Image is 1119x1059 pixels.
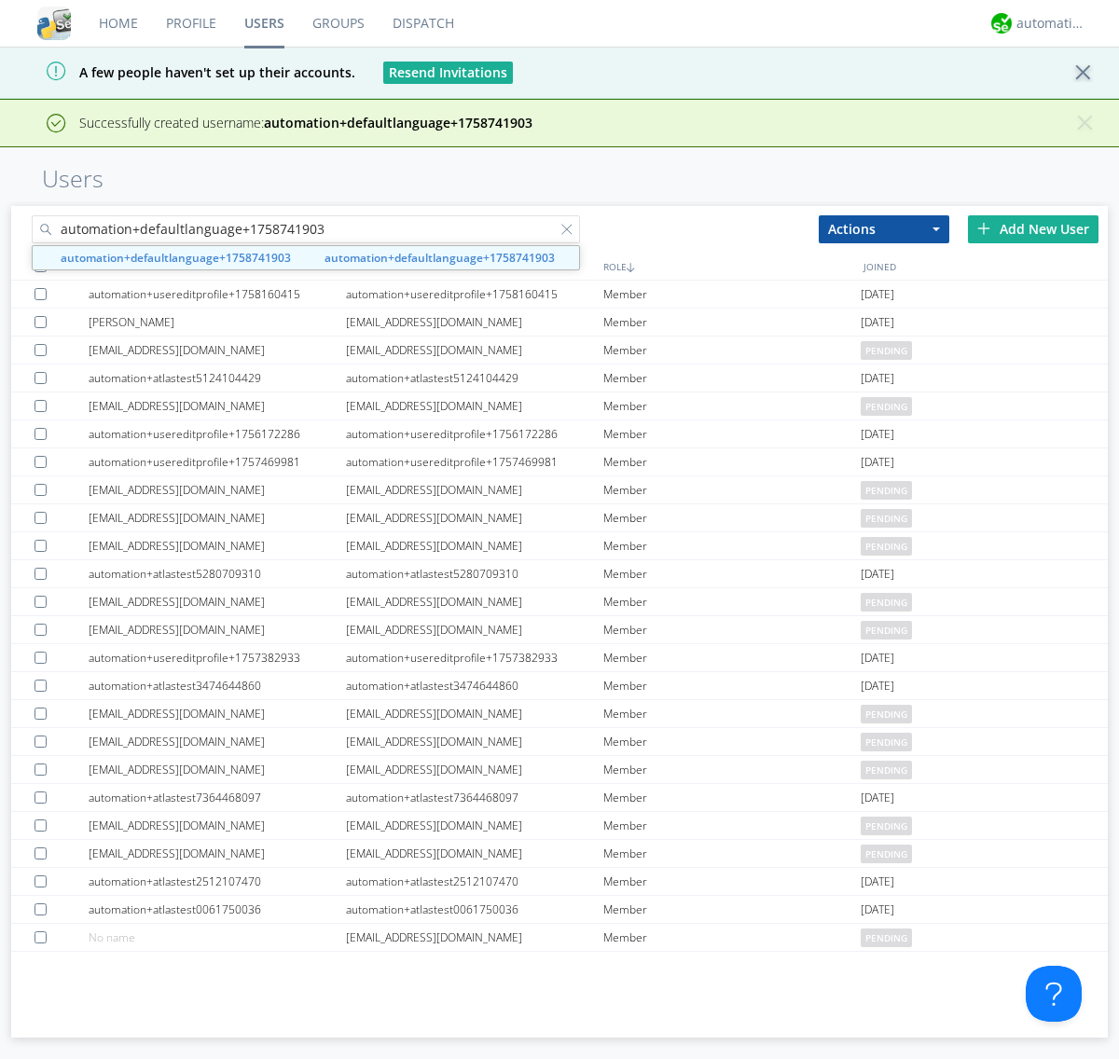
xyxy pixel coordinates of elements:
div: automation+usereditprofile+1757469981 [89,448,346,475]
span: [DATE] [861,644,894,672]
div: Member [603,364,861,392]
div: automation+atlastest5124104429 [346,364,603,392]
a: [EMAIL_ADDRESS][DOMAIN_NAME][EMAIL_ADDRESS][DOMAIN_NAME]Memberpending [11,812,1108,840]
div: [EMAIL_ADDRESS][DOMAIN_NAME] [346,337,603,364]
span: [DATE] [861,364,894,392]
div: automation+atlastest0061750036 [89,896,346,923]
div: automation+atlas [1016,14,1086,33]
div: [EMAIL_ADDRESS][DOMAIN_NAME] [346,700,603,727]
a: automation+atlastest0061750036automation+atlastest0061750036Member[DATE] [11,896,1108,924]
span: [DATE] [861,784,894,812]
div: automation+atlastest5280709310 [346,560,603,587]
div: [EMAIL_ADDRESS][DOMAIN_NAME] [346,728,603,755]
div: automation+atlastest5280709310 [89,560,346,587]
div: Member [603,560,861,587]
div: Member [603,588,861,615]
a: [EMAIL_ADDRESS][DOMAIN_NAME][EMAIL_ADDRESS][DOMAIN_NAME]Memberpending [11,700,1108,728]
a: automation+atlastest7364468097automation+atlastest7364468097Member[DATE] [11,784,1108,812]
span: pending [861,397,912,416]
span: Successfully created username: [79,114,532,131]
div: Member [603,700,861,727]
span: No name [89,929,135,945]
a: automation+usereditprofile+1756946170automation+usereditprofile+1756946170Member[DATE] [11,952,1108,980]
span: [DATE] [861,896,894,924]
div: [EMAIL_ADDRESS][DOMAIN_NAME] [346,476,603,503]
div: Member [603,309,861,336]
div: Member [603,840,861,867]
div: [PERSON_NAME] [89,309,346,336]
a: [EMAIL_ADDRESS][DOMAIN_NAME][EMAIL_ADDRESS][DOMAIN_NAME]Memberpending [11,337,1108,364]
div: automation+atlastest3474644860 [89,672,346,699]
div: [EMAIL_ADDRESS][DOMAIN_NAME] [89,728,346,755]
div: Member [603,756,861,783]
span: pending [861,481,912,500]
div: automation+usereditprofile+1756172286 [89,420,346,447]
a: automation+atlastest5280709310automation+atlastest5280709310Member[DATE] [11,560,1108,588]
strong: automation+defaultlanguage+1758741903 [264,114,532,131]
span: [DATE] [861,281,894,309]
div: Member [603,812,861,839]
div: automation+usereditprofile+1757382933 [89,644,346,671]
strong: automation+defaultlanguage+1758741903 [325,250,555,266]
a: automation+usereditprofile+1757469981automation+usereditprofile+1757469981Member[DATE] [11,448,1108,476]
div: automation+usereditprofile+1758160415 [346,281,603,308]
span: [DATE] [861,420,894,448]
div: Member [603,616,861,643]
iframe: Toggle Customer Support [1026,966,1082,1022]
div: [EMAIL_ADDRESS][DOMAIN_NAME] [89,756,346,783]
span: [DATE] [861,868,894,896]
span: pending [861,593,912,612]
div: [EMAIL_ADDRESS][DOMAIN_NAME] [346,504,603,531]
a: [EMAIL_ADDRESS][DOMAIN_NAME][EMAIL_ADDRESS][DOMAIN_NAME]Memberpending [11,616,1108,644]
span: pending [861,845,912,863]
a: [EMAIL_ADDRESS][DOMAIN_NAME][EMAIL_ADDRESS][DOMAIN_NAME]Memberpending [11,392,1108,420]
div: [EMAIL_ADDRESS][DOMAIN_NAME] [89,812,346,839]
span: pending [861,509,912,528]
button: Resend Invitations [383,62,513,84]
div: Member [603,952,861,979]
a: [EMAIL_ADDRESS][DOMAIN_NAME][EMAIL_ADDRESS][DOMAIN_NAME]Memberpending [11,476,1108,504]
div: automation+atlastest5124104429 [89,364,346,392]
div: [EMAIL_ADDRESS][DOMAIN_NAME] [346,309,603,336]
div: [EMAIL_ADDRESS][DOMAIN_NAME] [89,532,346,559]
a: automation+atlastest2512107470automation+atlastest2512107470Member[DATE] [11,868,1108,896]
div: Member [603,337,861,364]
a: automation+usereditprofile+1758160415automation+usereditprofile+1758160415Member[DATE] [11,281,1108,309]
div: JOINED [859,253,1119,280]
span: pending [861,733,912,751]
div: [EMAIL_ADDRESS][DOMAIN_NAME] [89,392,346,419]
div: automation+atlastest7364468097 [346,784,603,811]
a: [EMAIL_ADDRESS][DOMAIN_NAME][EMAIL_ADDRESS][DOMAIN_NAME]Memberpending [11,504,1108,532]
div: [EMAIL_ADDRESS][DOMAIN_NAME] [346,756,603,783]
div: [EMAIL_ADDRESS][DOMAIN_NAME] [89,840,346,867]
span: pending [861,705,912,723]
input: Search users [32,215,580,243]
div: automation+usereditprofile+1758160415 [89,281,346,308]
div: automation+atlastest3474644860 [346,672,603,699]
button: Actions [819,215,949,243]
div: [EMAIL_ADDRESS][DOMAIN_NAME] [89,588,346,615]
strong: automation+defaultlanguage+1758741903 [61,250,291,266]
div: [EMAIL_ADDRESS][DOMAIN_NAME] [346,812,603,839]
span: pending [861,537,912,556]
div: Member [603,448,861,475]
a: [EMAIL_ADDRESS][DOMAIN_NAME][EMAIL_ADDRESS][DOMAIN_NAME]Memberpending [11,840,1108,868]
img: cddb5a64eb264b2086981ab96f4c1ba7 [37,7,71,40]
a: [EMAIL_ADDRESS][DOMAIN_NAME][EMAIL_ADDRESS][DOMAIN_NAME]Memberpending [11,728,1108,756]
div: [EMAIL_ADDRESS][DOMAIN_NAME] [89,337,346,364]
span: pending [861,621,912,640]
div: Add New User [968,215,1098,243]
img: plus.svg [977,222,990,235]
div: Member [603,420,861,447]
div: automation+usereditprofile+1756946170 [89,952,346,979]
span: pending [861,928,912,947]
a: [PERSON_NAME][EMAIL_ADDRESS][DOMAIN_NAME]Member[DATE] [11,309,1108,337]
span: pending [861,761,912,779]
span: pending [861,817,912,835]
a: [EMAIL_ADDRESS][DOMAIN_NAME][EMAIL_ADDRESS][DOMAIN_NAME]Memberpending [11,756,1108,784]
div: Member [603,868,861,895]
div: automation+atlastest2512107470 [89,868,346,895]
img: d2d01cd9b4174d08988066c6d424eccd [991,13,1012,34]
div: [EMAIL_ADDRESS][DOMAIN_NAME] [346,616,603,643]
a: automation+atlastest3474644860automation+atlastest3474644860Member[DATE] [11,672,1108,700]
